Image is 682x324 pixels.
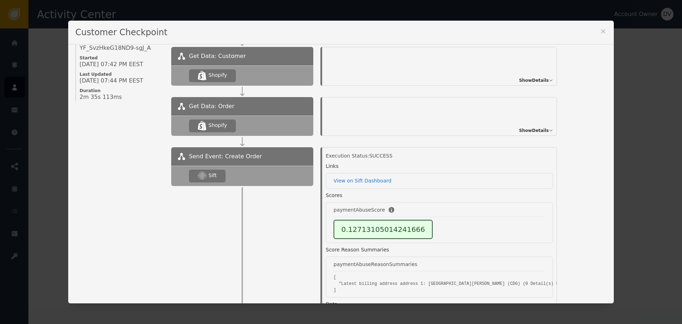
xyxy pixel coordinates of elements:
[326,246,389,254] div: Score Reason Summaries
[68,21,614,44] div: Customer Checkpoint
[80,71,164,77] span: Last Updated
[80,94,122,101] span: 2m 35s 113ms
[189,102,234,111] span: Get Data: Order
[80,77,143,84] span: [DATE] 07:44 PM EEST
[334,220,433,239] div: 0.12713105014241666
[519,127,549,134] span: Show Details
[519,77,549,84] span: Show Details
[334,206,385,214] div: paymentAbuseScore
[80,88,164,94] span: Duration
[326,152,553,160] div: Execution Status: SUCCESS
[326,301,337,308] div: Data
[326,163,339,170] div: Links
[80,37,164,52] span: shopify-anon-session-YF_SvzHkeG18ND9-sgJ_A
[209,172,217,179] div: Sift
[334,274,545,293] pre: [ "Latest billing address address 1: [GEOGRAPHIC_DATA][PERSON_NAME] (CDG) (0 Detail(s) Provided)" ]
[189,152,262,161] span: Send Event: Create Order
[209,122,227,129] div: Shopify
[80,55,164,61] span: Started
[189,52,246,60] span: Get Data: Customer
[326,192,342,199] div: Scores
[80,61,143,68] span: [DATE] 07:42 PM EEST
[334,261,417,268] div: paymentAbuseReasonSummaries
[209,71,227,79] div: Shopify
[334,177,545,185] a: View on Sift Dashboard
